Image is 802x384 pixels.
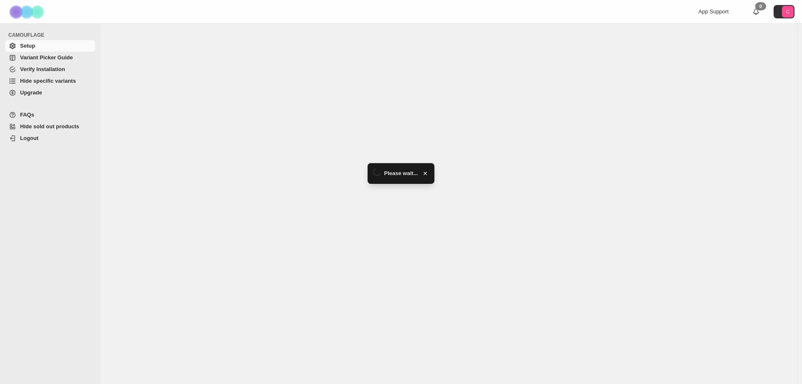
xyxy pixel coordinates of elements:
img: Camouflage [7,0,48,23]
span: Hide specific variants [20,78,76,84]
span: Logout [20,135,38,141]
button: Avatar with initials C [774,5,794,18]
span: Variant Picker Guide [20,54,73,61]
a: Variant Picker Guide [5,52,95,64]
a: Hide sold out products [5,121,95,132]
span: FAQs [20,112,34,118]
span: CAMOUFLAGE [8,32,96,38]
a: Logout [5,132,95,144]
text: C [786,9,789,14]
span: Hide sold out products [20,123,79,130]
a: Verify Installation [5,64,95,75]
span: Setup [20,43,35,49]
a: Setup [5,40,95,52]
a: Upgrade [5,87,95,99]
a: 0 [752,8,760,16]
span: App Support [698,8,728,15]
a: FAQs [5,109,95,121]
span: Upgrade [20,89,42,96]
span: Verify Installation [20,66,65,72]
div: 0 [755,2,766,10]
a: Hide specific variants [5,75,95,87]
span: Please wait... [384,169,418,178]
span: Avatar with initials C [782,6,794,18]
